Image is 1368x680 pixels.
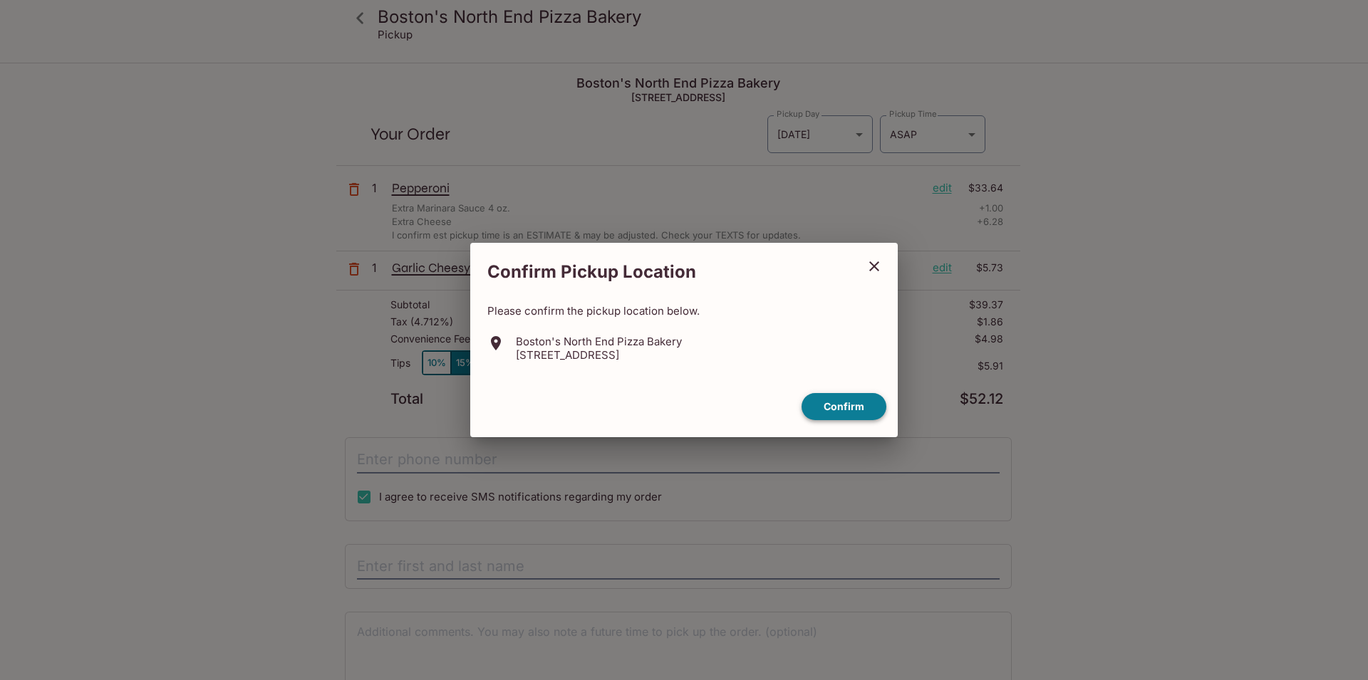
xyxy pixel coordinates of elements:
button: close [856,249,892,284]
p: Boston's North End Pizza Bakery [516,335,682,348]
p: [STREET_ADDRESS] [516,348,682,362]
button: confirm [802,393,886,421]
p: Please confirm the pickup location below. [487,304,881,318]
h2: Confirm Pickup Location [470,254,856,290]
